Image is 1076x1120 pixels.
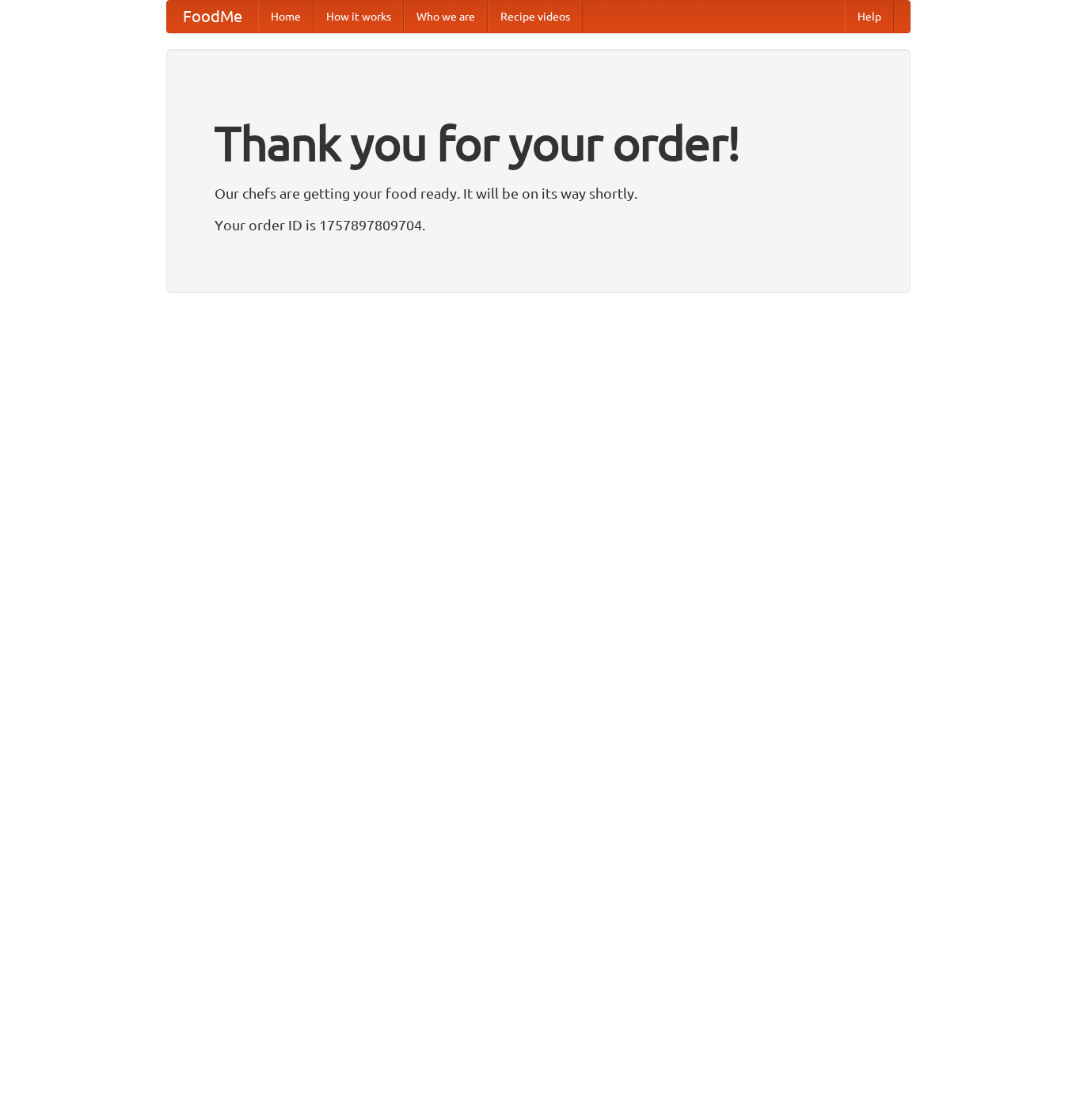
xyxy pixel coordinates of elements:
a: FoodMe [167,1,258,32]
a: Who we are [404,1,488,32]
a: Home [258,1,314,32]
a: How it works [314,1,404,32]
a: Recipe videos [488,1,583,32]
p: Your order ID is 1757897809704. [215,213,862,237]
h1: Thank you for your order! [215,105,862,181]
p: Our chefs are getting your food ready. It will be on its way shortly. [215,181,862,205]
a: Help [845,1,894,32]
